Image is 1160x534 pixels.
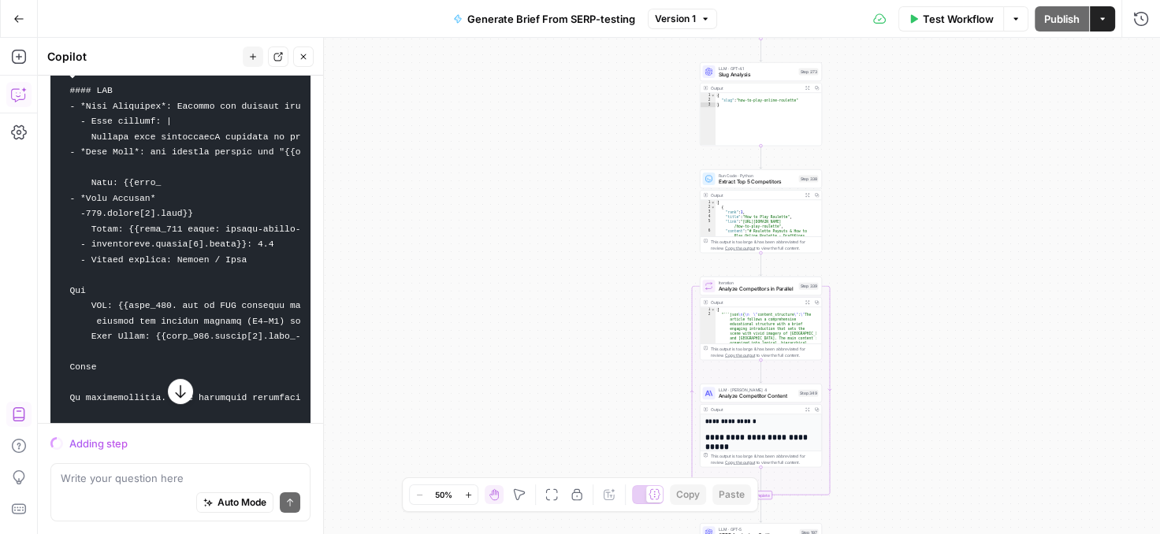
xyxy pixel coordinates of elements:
[69,436,310,451] div: Adding step
[700,169,822,253] div: Run Code · PythonExtract Top 5 CompetitorsStep 338Output[ { "rank":1, "title":"How to Play Roulet...
[700,491,822,499] div: Complete
[725,353,755,358] span: Copy the output
[700,205,716,210] div: 2
[700,98,716,102] div: 2
[718,71,795,79] span: Slug Analysis
[798,283,818,290] div: Step 339
[700,102,716,107] div: 3
[700,219,716,228] div: 5
[718,387,795,393] span: LLM · [PERSON_NAME] 4
[710,406,800,413] div: Output
[700,93,716,98] div: 1
[898,6,1003,32] button: Test Workflow
[725,460,755,465] span: Copy the output
[760,360,762,383] g: Edge from step_339 to step_349
[710,85,800,91] div: Output
[467,11,635,27] span: Generate Brief From SERP-testing
[676,488,700,502] span: Copy
[670,484,706,505] button: Copy
[700,200,716,205] div: 1
[718,172,795,179] span: Run Code · Python
[760,253,762,276] g: Edge from step_338 to step_339
[760,146,762,169] g: Edge from step_273 to step_338
[711,200,716,205] span: Toggle code folding, rows 1 through 8
[700,276,822,360] div: LoopIterationAnalyze Competitors in ParallelStep 339Output[ "```json\n{\n\"content_structure\":\"...
[710,299,800,306] div: Output
[718,285,795,293] span: Analyze Competitors in Parallel
[798,176,818,183] div: Step 338
[700,307,716,312] div: 1
[1044,11,1080,27] span: Publish
[923,11,994,27] span: Test Workflow
[718,392,795,400] span: Analyze Competitor Content
[435,488,452,501] span: 50%
[444,6,645,32] button: Generate Brief From SERP-testing
[710,453,818,465] div: This output is too large & has been abbreviated for review. to view the full content.
[712,484,751,505] button: Paste
[47,49,238,65] div: Copilot
[217,495,266,510] span: Auto Mode
[648,9,717,29] button: Version 1
[1035,6,1089,32] button: Publish
[760,39,762,61] g: Edge from step_202 to step_273
[710,346,818,358] div: This output is too large & has been abbreviated for review. to view the full content.
[710,239,818,251] div: This output is too large & has been abbreviated for review. to view the full content.
[718,65,795,72] span: LLM · GPT-4.1
[718,526,796,532] span: LLM · GPT-5
[711,307,716,312] span: Toggle code folding, rows 1 through 3
[700,210,716,214] div: 3
[798,390,819,397] div: Step 349
[718,178,795,186] span: Extract Top 5 Competitors
[711,205,716,210] span: Toggle code folding, rows 2 through 7
[718,280,795,286] span: Iteration
[196,492,273,513] button: Auto Mode
[710,192,800,198] div: Output
[700,62,822,146] div: LLM · GPT-4.1Slug AnalysisStep 273Output{ "slug":"how-to-play-online-roulette"}
[711,93,716,98] span: Toggle code folding, rows 1 through 3
[749,491,772,499] div: Complete
[719,488,745,502] span: Paste
[760,499,762,522] g: Edge from step_339-iteration-end to step_197
[655,12,696,26] span: Version 1
[700,214,716,219] div: 4
[798,69,818,76] div: Step 273
[725,246,755,250] span: Copy the output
